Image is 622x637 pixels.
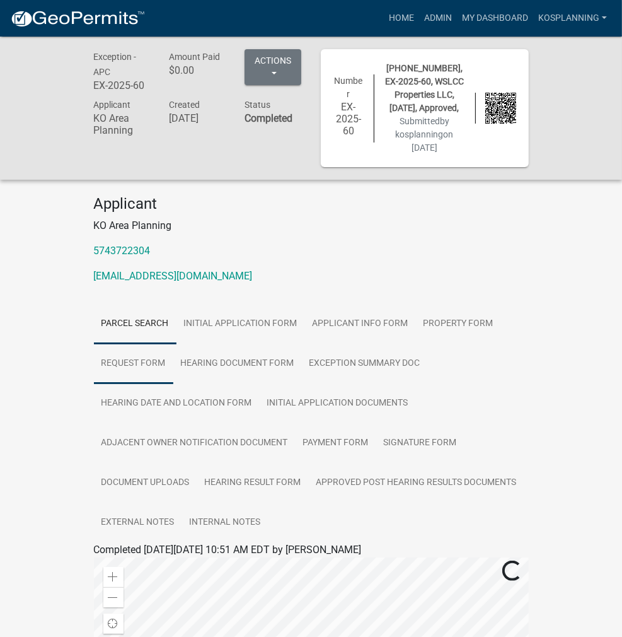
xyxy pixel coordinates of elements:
[94,344,173,384] a: Request Form
[485,93,516,124] img: QR code
[94,544,362,556] span: Completed [DATE][DATE] 10:51 AM EDT by [PERSON_NAME]
[376,423,464,464] a: Signature Form
[169,52,220,62] span: Amount Paid
[103,587,124,607] div: Zoom out
[94,79,151,91] h6: EX-2025-60
[457,6,533,30] a: My Dashboard
[94,503,182,543] a: External Notes
[173,344,302,384] a: Hearing Document Form
[335,76,363,99] span: Number
[103,614,124,634] div: Find my location
[94,218,529,233] p: KO Area Planning
[182,503,268,543] a: Internal Notes
[94,195,529,213] h4: Applicant
[103,567,124,587] div: Zoom in
[94,245,151,257] a: 5743722304
[419,6,457,30] a: Admin
[385,63,464,113] span: [PHONE_NUMBER], EX-2025-60, WSLCC Properties LLC, [DATE], Approved,
[169,100,200,110] span: Created
[94,304,176,344] a: Parcel search
[309,463,524,503] a: Approved Post Hearing Results Documents
[245,112,292,124] strong: Completed
[94,463,197,503] a: Document Uploads
[197,463,309,503] a: Hearing Result Form
[533,6,612,30] a: kosplanning
[94,100,131,110] span: Applicant
[94,52,137,77] span: Exception - APC
[296,423,376,464] a: Payment Form
[305,304,416,344] a: Applicant Info Form
[176,304,305,344] a: Initial Application Form
[169,64,226,76] h6: $0.00
[94,383,260,424] a: Hearing Date and Location Form
[169,112,226,124] h6: [DATE]
[94,423,296,464] a: Adjacent Owner Notification Document
[245,100,270,110] span: Status
[245,49,301,85] button: Actions
[396,116,454,153] span: Submitted on [DATE]
[94,112,151,136] h6: KO Area Planning
[416,304,501,344] a: Property Form
[384,6,419,30] a: Home
[260,383,416,424] a: Initial Application Documents
[333,101,364,137] h6: EX-2025-60
[302,344,428,384] a: Exception Summary Doc
[94,270,253,282] a: [EMAIL_ADDRESS][DOMAIN_NAME]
